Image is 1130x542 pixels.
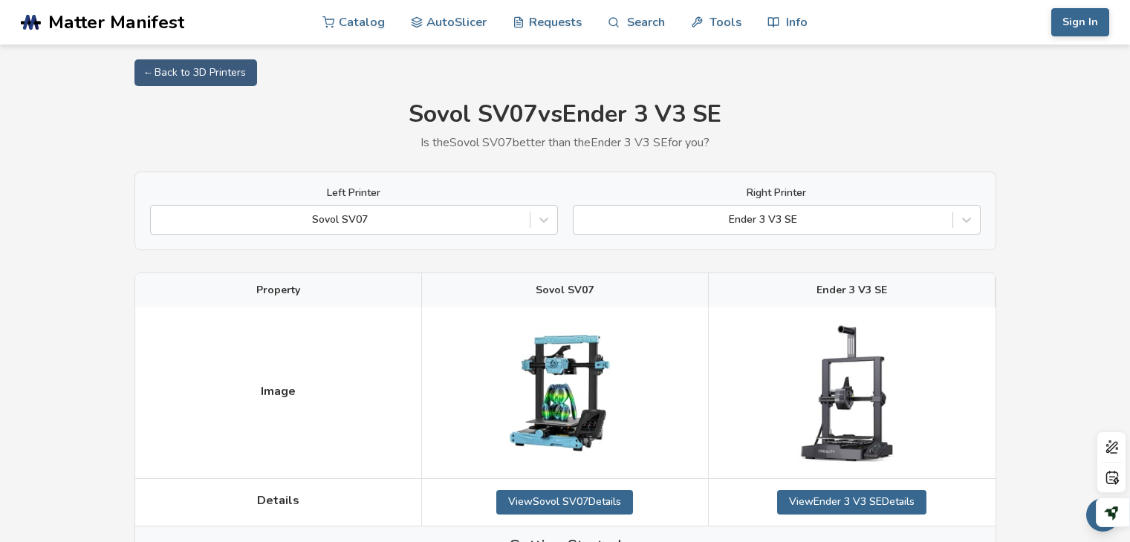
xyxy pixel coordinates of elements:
[134,59,257,86] a: ← Back to 3D Printers
[816,284,887,296] span: Ender 3 V3 SE
[256,284,300,296] span: Property
[573,187,981,199] label: Right Printer
[1086,498,1120,532] button: Send feedback via email
[496,490,633,514] a: ViewSovol SV07Details
[536,284,594,296] span: Sovol SV07
[257,494,299,507] span: Details
[150,187,558,199] label: Left Printer
[261,385,296,398] span: Image
[48,12,184,33] span: Matter Manifest
[134,101,996,128] h1: Sovol SV07 vs Ender 3 V3 SE
[490,319,639,467] img: Sovol SV07
[1051,8,1109,36] button: Sign In
[777,490,926,514] a: ViewEnder 3 V3 SEDetails
[134,136,996,149] p: Is the Sovol SV07 better than the Ender 3 V3 SE for you?
[581,214,584,226] input: Ender 3 V3 SE
[778,319,926,467] img: Ender 3 V3 SE
[158,214,161,226] input: Sovol SV07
